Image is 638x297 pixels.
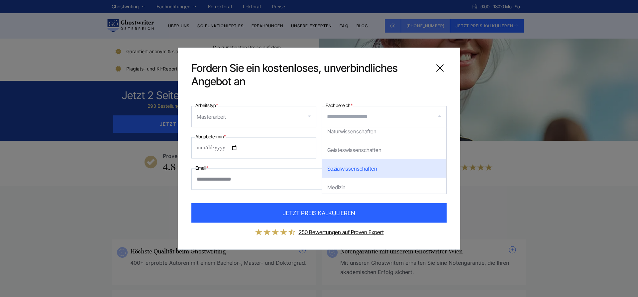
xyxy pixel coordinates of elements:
[195,132,226,140] label: Abgabetermin
[322,140,446,159] div: Geisteswissenschaften
[191,203,447,223] button: JETZT PREIS KALKULIEREN
[322,159,446,178] div: Sozialwissenschaften
[326,101,353,109] label: Fachbereich
[191,61,428,88] span: Fordern Sie ein kostenloses, unverbindliches Angebot an
[195,101,218,109] label: Arbeitstyp
[322,122,446,140] div: Naturwissenschaften
[299,228,384,235] a: 250 Bewertungen auf Proven Expert
[283,208,355,217] span: JETZT PREIS KALKULIEREN
[195,164,208,172] label: Email
[197,111,226,122] div: Masterarbeit
[322,178,446,196] div: Medizin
